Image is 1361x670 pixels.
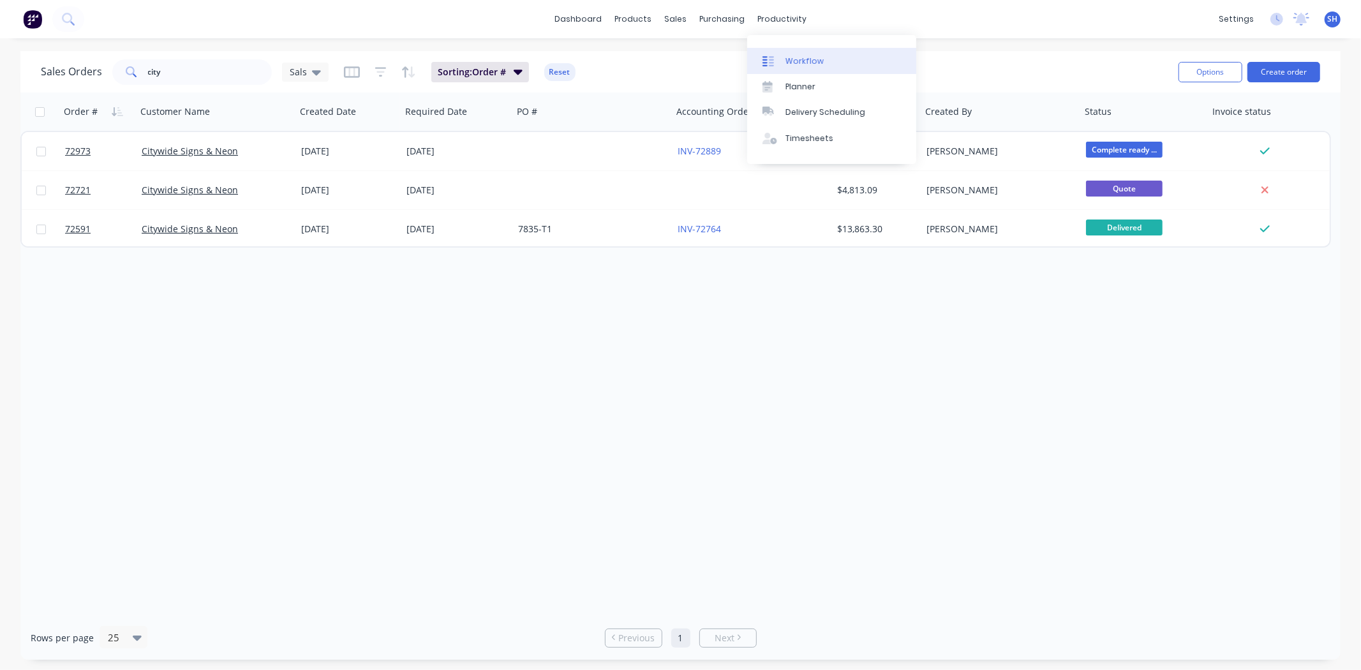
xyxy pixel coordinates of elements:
span: Sorting: Order # [438,66,506,78]
div: [PERSON_NAME] [926,223,1068,235]
div: Created Date [300,105,356,118]
a: dashboard [548,10,608,29]
h1: Sales Orders [41,66,102,78]
span: 72591 [65,223,91,235]
div: [DATE] [301,184,396,197]
div: products [608,10,658,29]
div: productivity [751,10,813,29]
div: Delivery Scheduling [785,107,865,118]
a: Next page [700,632,756,644]
span: Delivered [1086,220,1163,235]
a: Citywide Signs & Neon [142,223,238,235]
a: Planner [747,74,916,100]
a: Page 1 is your current page [671,629,690,648]
a: 72591 [65,210,142,248]
div: Status [1085,105,1112,118]
div: $4,813.09 [837,184,912,197]
span: 72721 [65,184,91,197]
div: [DATE] [406,184,508,197]
div: Invoice status [1212,105,1271,118]
input: Search... [148,59,272,85]
a: Citywide Signs & Neon [142,145,238,157]
div: [PERSON_NAME] [926,145,1068,158]
div: Customer Name [140,105,210,118]
a: INV-72889 [678,145,721,157]
button: Create order [1247,62,1320,82]
span: Sals [290,65,307,78]
a: Delivery Scheduling [747,100,916,125]
div: $13,863.30 [837,223,912,235]
div: Workflow [785,56,824,67]
div: Accounting Order # [676,105,761,118]
div: PO # [517,105,537,118]
div: Required Date [405,105,467,118]
span: 72973 [65,145,91,158]
div: [DATE] [301,223,396,235]
div: [PERSON_NAME] [926,184,1068,197]
div: [DATE] [406,223,508,235]
span: Next [715,632,734,644]
span: Rows per page [31,632,94,644]
a: 72721 [65,171,142,209]
a: Previous page [606,632,662,644]
a: Workflow [747,48,916,73]
div: settings [1212,10,1260,29]
button: Reset [544,63,576,81]
img: Factory [23,10,42,29]
a: Citywide Signs & Neon [142,184,238,196]
div: sales [658,10,693,29]
span: Quote [1086,181,1163,197]
span: Previous [618,632,655,644]
div: Order # [64,105,98,118]
a: Timesheets [747,126,916,151]
button: Sorting:Order # [431,62,529,82]
span: Complete ready ... [1086,142,1163,158]
ul: Pagination [600,629,762,648]
a: INV-72764 [678,223,721,235]
div: [DATE] [301,145,396,158]
span: SH [1328,13,1338,25]
div: Timesheets [785,133,833,144]
button: Options [1179,62,1242,82]
div: [DATE] [406,145,508,158]
div: Planner [785,81,815,93]
div: 7835-T1 [518,223,660,235]
div: Created By [925,105,972,118]
div: purchasing [693,10,751,29]
a: 72973 [65,132,142,170]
